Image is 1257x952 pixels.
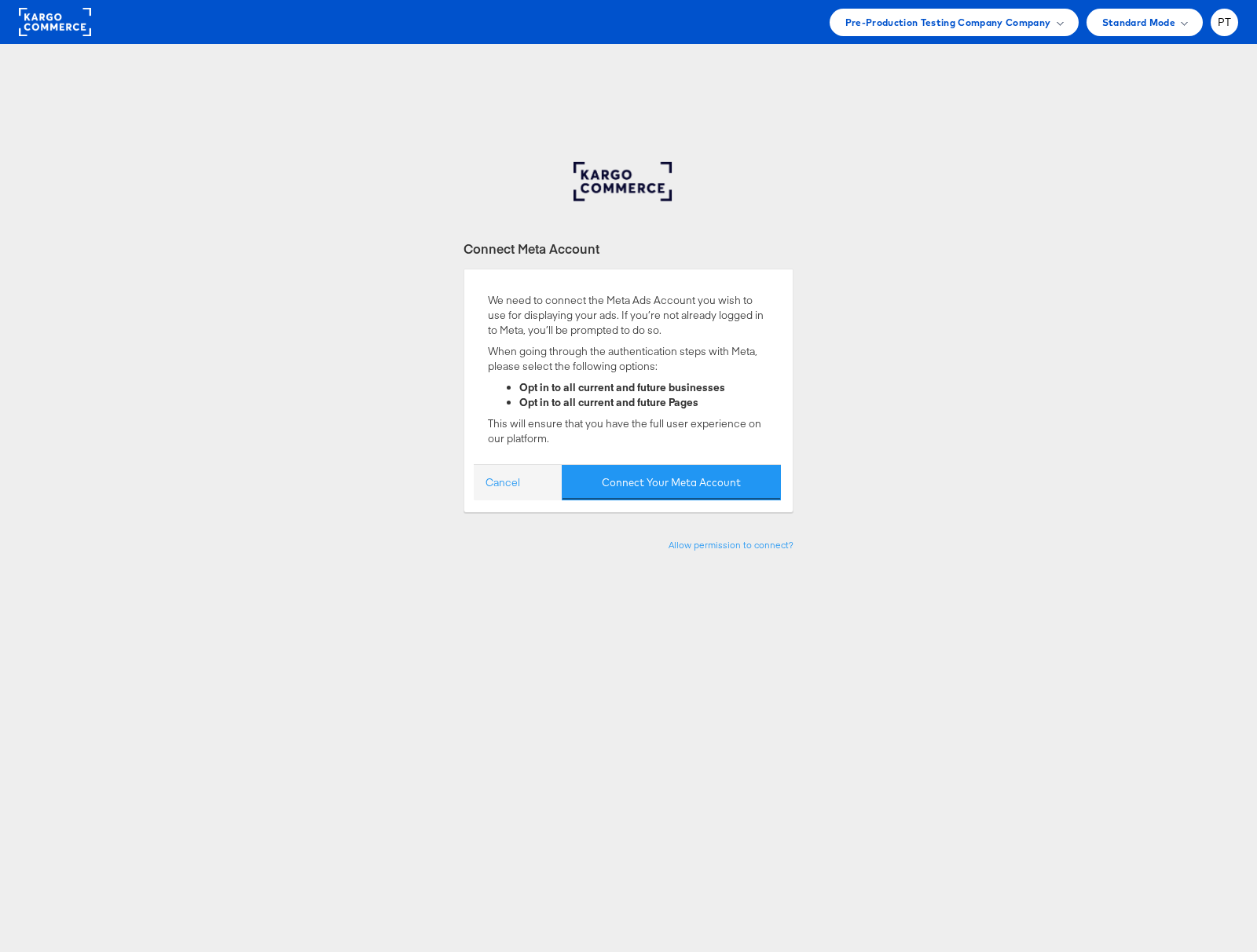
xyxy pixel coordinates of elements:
[464,240,793,258] div: Connect Meta Account
[669,539,793,551] a: Allow permission to connect?
[562,465,781,500] button: Connect Your Meta Account
[486,475,520,490] a: Cancel
[519,395,698,409] strong: Opt in to all current and future Pages
[488,416,769,445] p: This will ensure that you have the full user experience on our platform.
[488,293,769,337] p: We need to connect the Meta Ads Account you wish to use for displaying your ads. If you’re not al...
[1102,14,1175,31] span: Standard Mode
[1218,17,1232,27] span: PT
[845,14,1051,31] span: Pre-Production Testing Company Company
[519,380,725,394] strong: Opt in to all current and future businesses
[488,344,769,373] p: When going through the authentication steps with Meta, please select the following options:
